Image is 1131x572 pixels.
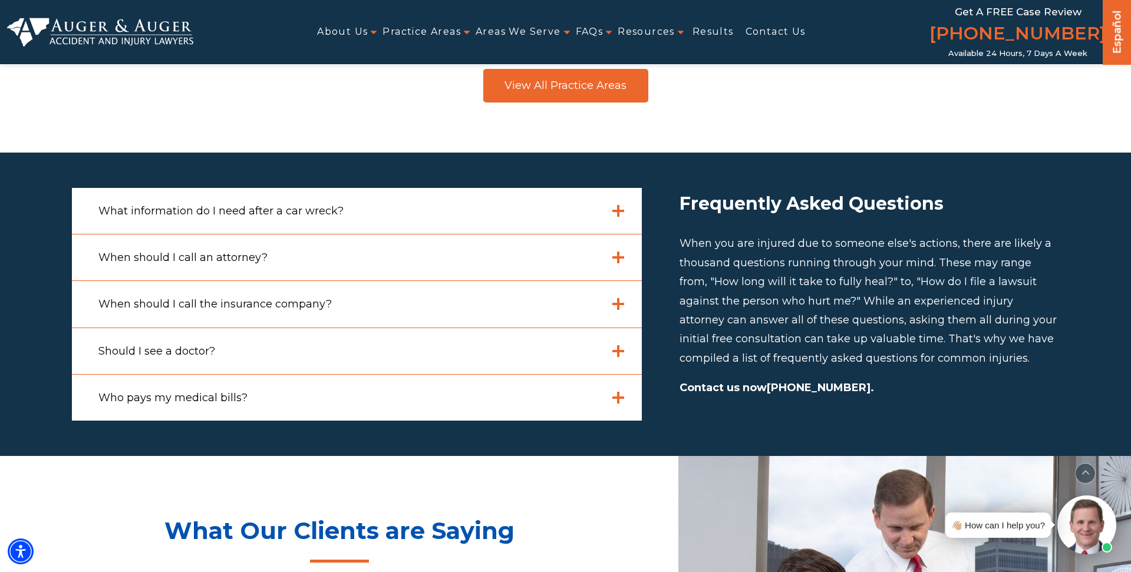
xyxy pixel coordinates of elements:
[618,19,675,45] a: Resources
[955,6,1081,18] span: Get a FREE Case Review
[929,21,1106,49] a: [PHONE_NUMBER]
[72,188,642,234] div: What information do I need after a car wreck?
[317,19,368,45] a: About Us
[7,18,193,46] img: Auger & Auger Accident and Injury Lawyers Logo
[576,19,604,45] a: FAQs
[680,378,1059,397] div: Contact us now .
[693,19,734,45] a: Results
[951,517,1045,533] div: 👋🏼 How can I help you?
[680,234,1059,368] p: When you are injured due to someone else's actions, there are likely a thousand questions running...
[746,19,806,45] a: Contact Us
[8,538,34,564] div: Accessibility Menu
[483,69,648,103] a: View All Practice Areas
[72,374,642,421] div: Who pays my medical bills?
[1057,495,1116,554] img: Intaker widget Avatar
[948,49,1087,58] span: Available 24 Hours, 7 Days a Week
[72,234,642,280] div: When should I call an attorney?
[383,19,461,45] a: Practice Areas
[72,328,642,374] div: Should I see a doctor?
[476,19,561,45] a: Areas We Serve
[72,280,642,327] div: When should I call the insurance company?
[1075,463,1096,484] button: scroll to up
[505,80,626,91] span: View All Practice Areas
[680,188,1059,220] h2: Frequently Asked Questions
[767,381,870,394] a: [PHONE_NUMBER]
